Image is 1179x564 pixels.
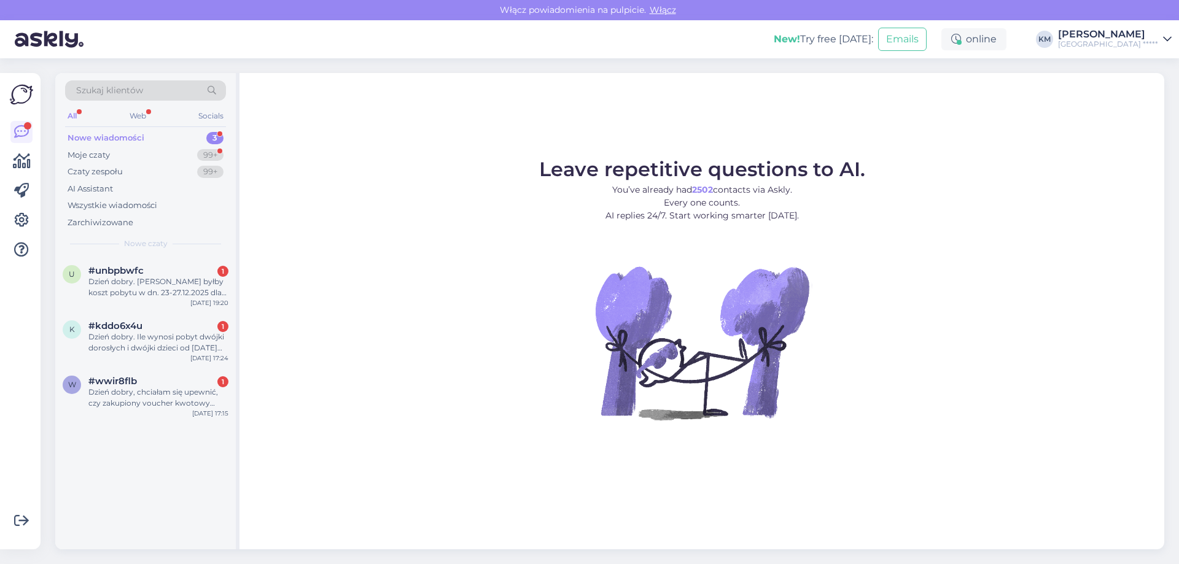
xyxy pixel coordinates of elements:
[539,157,865,181] span: Leave repetitive questions to AI.
[88,320,142,331] span: #kddo6x4u
[206,132,224,144] div: 3
[68,380,76,389] span: w
[774,33,800,45] b: New!
[68,149,110,161] div: Moje czaty
[65,108,79,124] div: All
[88,376,137,387] span: #wwir8flb
[68,199,157,212] div: Wszystkie wiadomości
[941,28,1006,50] div: online
[197,149,224,161] div: 99+
[76,84,143,97] span: Szukaj klientów
[878,28,927,51] button: Emails
[88,387,228,409] div: Dzień dobry, chciałam się upewnić, czy zakupiony voucher kwotowy można wykorzystać przez cały rok...
[217,321,228,332] div: 1
[1036,31,1053,48] div: KM
[69,325,75,334] span: k
[127,108,149,124] div: Web
[192,409,228,418] div: [DATE] 17:15
[692,184,713,195] b: 2502
[10,83,33,106] img: Askly Logo
[646,4,680,15] span: Włącz
[68,166,123,178] div: Czaty zespołu
[774,32,873,47] div: Try free [DATE]:
[1058,29,1158,39] div: [PERSON_NAME]
[69,269,75,279] span: u
[217,266,228,277] div: 1
[68,183,113,195] div: AI Assistant
[88,276,228,298] div: Dzień dobry. [PERSON_NAME] byłby koszt pobytu w dn. 23-27.12.2025 dla dwóch osob doroslych i dzie...
[197,166,224,178] div: 99+
[591,232,812,453] img: No Chat active
[1058,29,1172,49] a: [PERSON_NAME][GEOGRAPHIC_DATA] *****
[124,238,168,249] span: Nowe czaty
[68,132,144,144] div: Nowe wiadomości
[190,298,228,307] div: [DATE] 19:20
[190,353,228,363] div: [DATE] 17:24
[88,331,228,353] div: Dzień dobry. Ile wynosi pobyt dwójki dorosłych i dwójki dzieci od [DATE] do 24. [GEOGRAPHIC_DATA]
[539,183,865,222] p: You’ve already had contacts via Askly. Every one counts. AI replies 24/7. Start working smarter [...
[88,265,144,276] span: #unbpbwfc
[196,108,226,124] div: Socials
[217,376,228,387] div: 1
[68,217,133,229] div: Zarchiwizowane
